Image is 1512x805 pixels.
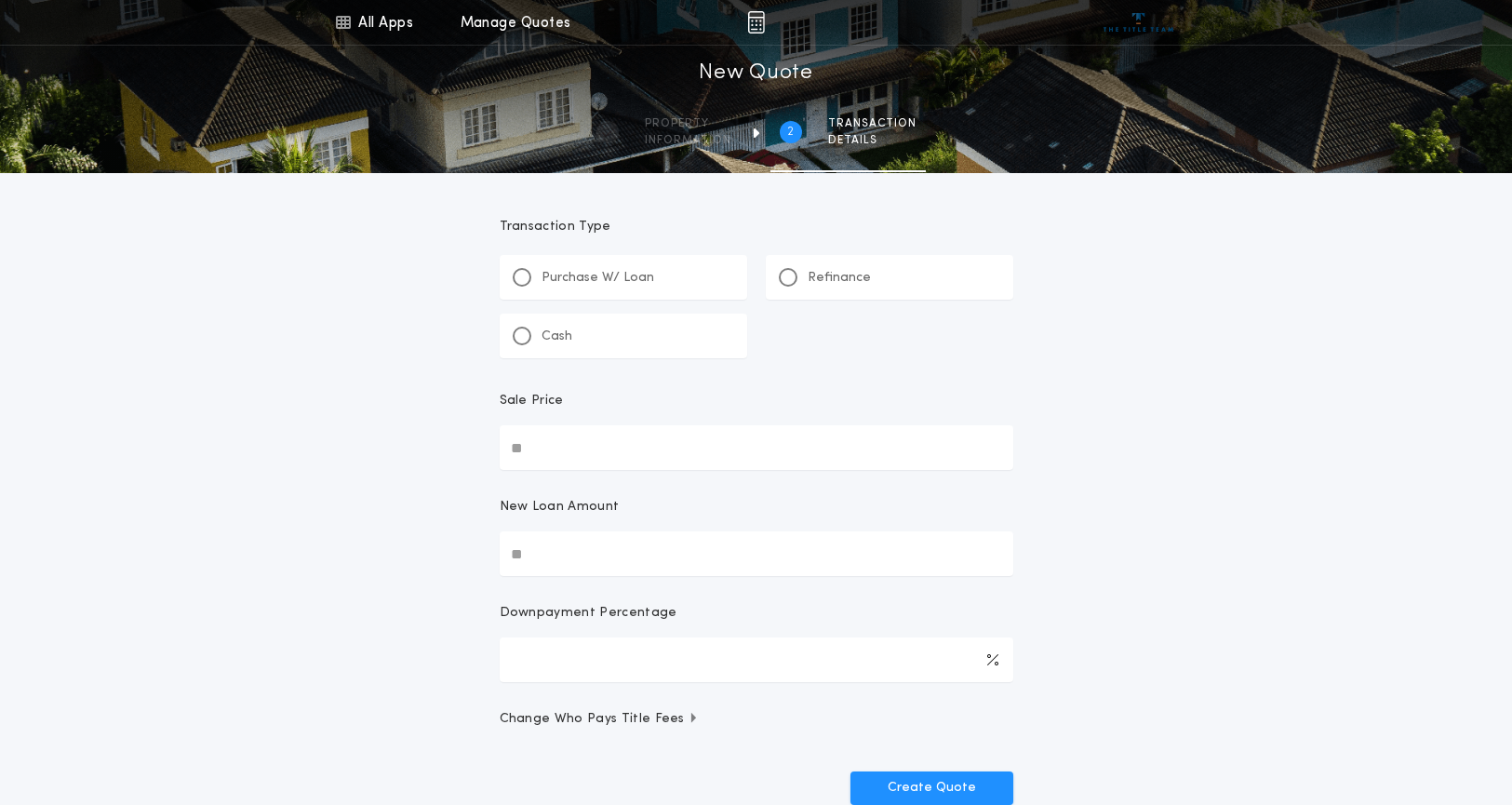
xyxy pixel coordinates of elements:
[699,59,812,88] h1: New Quote
[500,425,1013,470] input: Sale Price
[828,116,917,131] span: Transaction
[542,328,572,346] p: Cash
[500,604,677,623] p: Downpayment Percentage
[500,710,1013,729] button: Change Who Pays Title Fees
[828,133,917,148] span: details
[747,11,765,34] img: img
[1104,13,1173,32] img: vs-icon
[808,269,871,288] p: Refinance
[500,498,620,517] p: New Loan Amount
[787,125,794,140] h2: 2
[542,269,654,288] p: Purchase W/ Loan
[500,710,700,729] span: Change Who Pays Title Fees
[500,531,1013,576] input: New Loan Amount
[500,218,1013,236] p: Transaction Type
[500,637,1013,682] input: Downpayment Percentage
[500,392,564,410] p: Sale Price
[645,133,731,148] span: information
[850,771,1013,805] button: Create Quote
[645,116,731,131] span: Property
